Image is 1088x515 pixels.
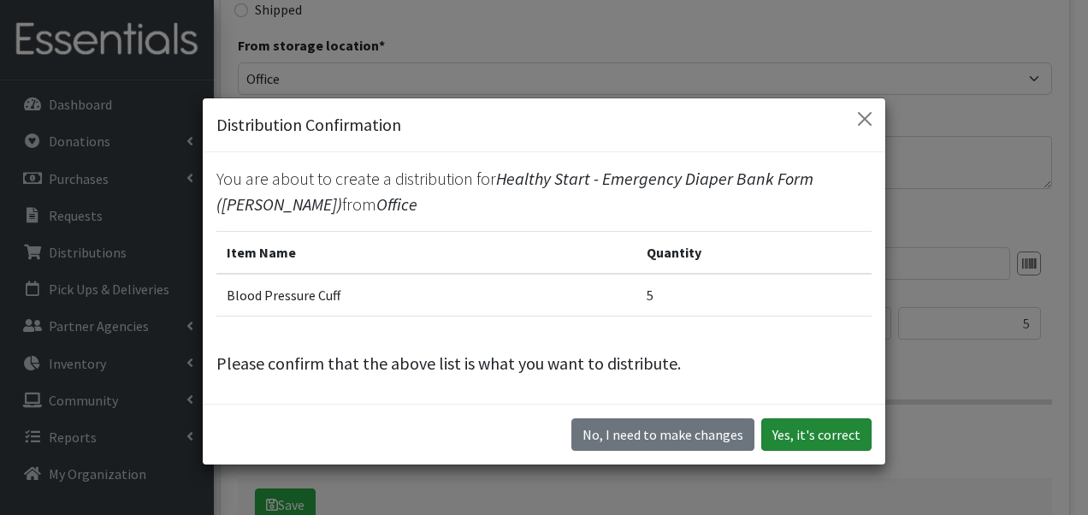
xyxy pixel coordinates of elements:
[851,105,878,133] button: Close
[636,232,872,275] th: Quantity
[216,232,636,275] th: Item Name
[761,418,872,451] button: Yes, it's correct
[636,274,872,317] td: 5
[376,193,417,215] span: Office
[216,112,401,138] h5: Distribution Confirmation
[216,274,636,317] td: Blood Pressure Cuff
[216,351,872,376] p: Please confirm that the above list is what you want to distribute.
[216,168,813,215] span: Healthy Start - Emergency Diaper Bank Form ([PERSON_NAME])
[571,418,754,451] button: No I need to make changes
[216,166,872,217] p: You are about to create a distribution for from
